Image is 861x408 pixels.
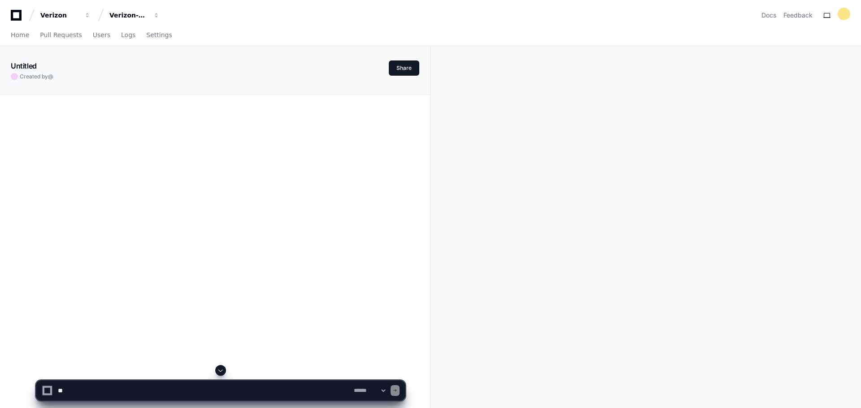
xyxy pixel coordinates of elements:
span: Home [11,32,29,38]
a: Docs [761,11,776,20]
a: Home [11,25,29,46]
span: Settings [146,32,172,38]
button: Share [389,60,419,76]
a: Logs [121,25,135,46]
span: @ [48,73,53,80]
span: Pull Requests [40,32,82,38]
span: Logs [121,32,135,38]
a: Users [93,25,110,46]
a: Pull Requests [40,25,82,46]
span: Created by [20,73,53,80]
a: Settings [146,25,172,46]
span: Users [93,32,110,38]
button: Verizon [37,7,94,23]
div: Verizon-Clarify-Order-Management [109,11,148,20]
h1: Untitled [11,60,37,71]
div: Verizon [40,11,79,20]
button: Verizon-Clarify-Order-Management [106,7,163,23]
button: Feedback [783,11,813,20]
